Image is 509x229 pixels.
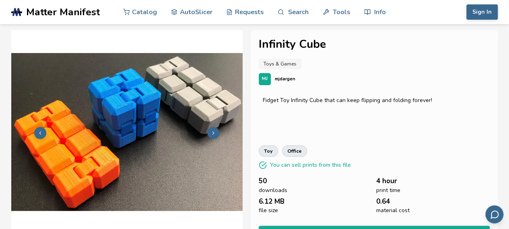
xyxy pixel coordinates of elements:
p: mjdargen [275,75,295,83]
div: Fidget Toy Infinity Cube that can keep flipping and folding forever! [263,97,486,104]
span: 0.64 [376,198,390,205]
button: Sign In [466,4,498,20]
h1: Infinity Cube [259,38,490,51]
span: file size [259,207,278,214]
span: print time [376,187,400,194]
a: toy [259,145,278,157]
a: office [282,145,307,157]
span: material cost [376,207,410,214]
p: You can sell prints from this file [270,161,351,169]
span: downloads [259,187,287,194]
button: Send feedback via email [485,205,503,223]
span: 6.12 MB [259,198,284,205]
span: 50 [259,177,267,185]
span: MJ [262,76,268,82]
span: Matter Manifest [26,6,100,18]
a: Toys & Games [259,59,301,69]
span: 4 hour [376,177,397,185]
